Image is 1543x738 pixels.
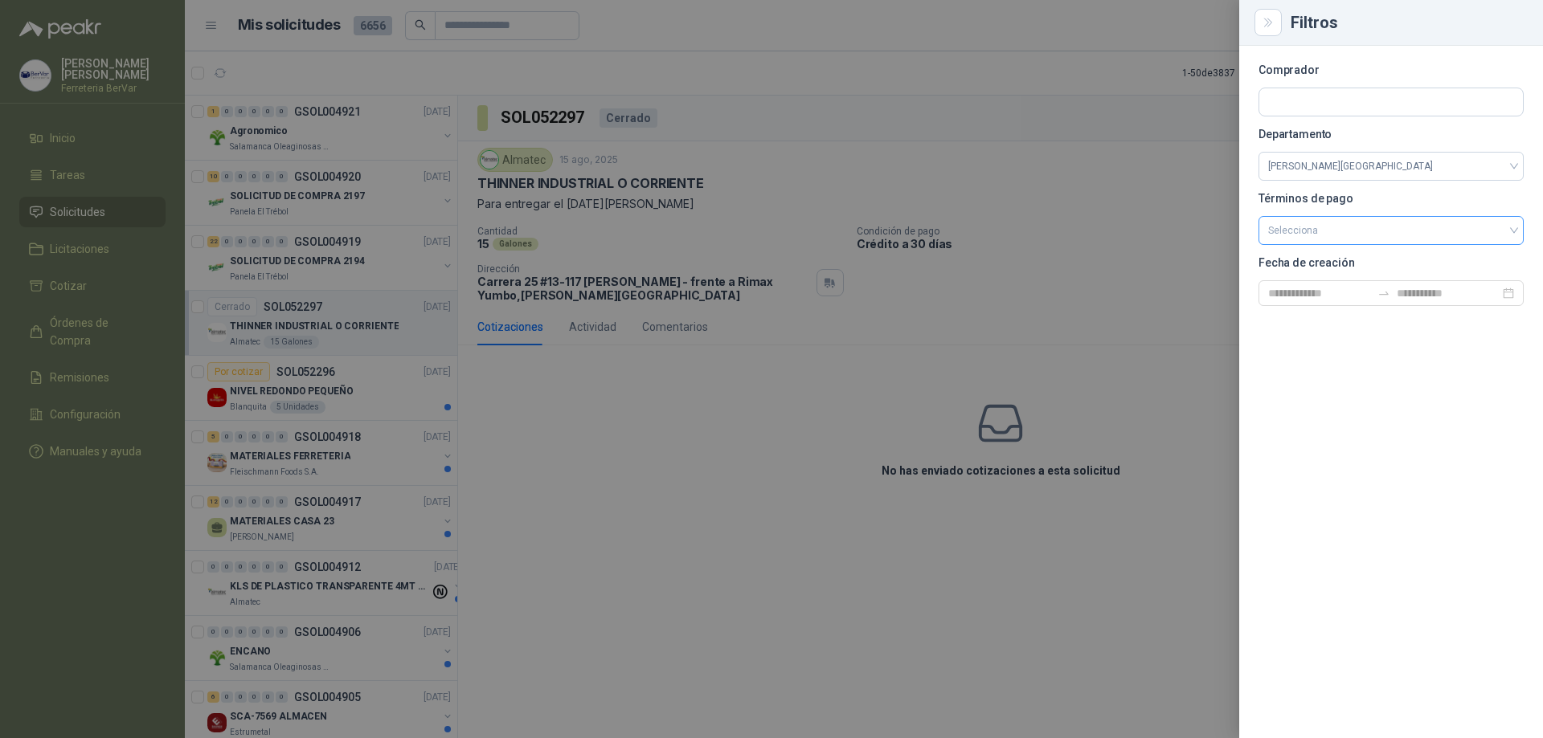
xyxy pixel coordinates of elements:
[1259,129,1524,139] p: Departamento
[1377,287,1390,300] span: swap-right
[1259,194,1524,203] p: Términos de pago
[1259,258,1524,267] p: Fecha de creación
[1259,13,1278,32] button: Close
[1377,287,1390,300] span: to
[1291,14,1524,31] div: Filtros
[1259,65,1524,75] p: Comprador
[1268,154,1514,178] span: Valle del Cauca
